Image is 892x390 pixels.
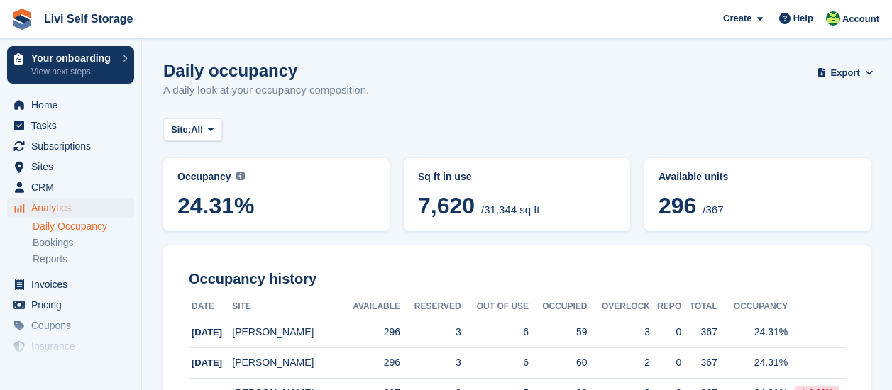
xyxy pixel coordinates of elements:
[177,193,375,218] span: 24.31%
[650,355,681,370] div: 0
[7,116,134,135] a: menu
[33,236,134,250] a: Bookings
[681,348,717,379] td: 367
[418,169,616,184] abbr: Current breakdown of sq ft occupied
[400,348,461,379] td: 3
[650,325,681,340] div: 0
[461,348,529,379] td: 6
[717,348,788,379] td: 24.31%
[31,65,116,78] p: View next steps
[461,318,529,348] td: 6
[461,296,529,318] th: Out of Use
[7,198,134,218] a: menu
[31,198,116,218] span: Analytics
[418,171,471,182] span: Sq ft in use
[33,220,134,233] a: Daily Occupancy
[7,316,134,335] a: menu
[418,193,475,218] span: 7,620
[338,296,400,318] th: Available
[587,355,649,370] div: 2
[529,325,587,340] div: 59
[400,296,461,318] th: Reserved
[703,204,723,216] span: /367
[681,296,717,318] th: Total
[7,136,134,156] a: menu
[717,318,788,348] td: 24.31%
[31,357,116,377] span: Settings
[7,295,134,315] a: menu
[587,325,649,340] div: 3
[400,318,461,348] td: 3
[659,171,728,182] span: Available units
[171,123,191,137] span: Site:
[681,318,717,348] td: 367
[717,296,788,318] th: Occupancy
[31,116,116,135] span: Tasks
[650,296,681,318] th: Repo
[7,177,134,197] a: menu
[659,193,696,218] span: 296
[529,296,587,318] th: Occupied
[31,295,116,315] span: Pricing
[723,11,751,26] span: Create
[163,61,369,80] h1: Daily occupancy
[31,316,116,335] span: Coupons
[31,136,116,156] span: Subscriptions
[232,348,338,379] td: [PERSON_NAME]
[11,9,33,30] img: stora-icon-8386f47178a22dfd0bd8f6a31ec36ba5ce8667c1dd55bd0f319d3a0aa187defe.svg
[31,95,116,115] span: Home
[820,61,871,84] button: Export
[177,169,375,184] abbr: Current percentage of sq ft occupied
[826,11,840,26] img: Alex Handyside
[192,327,222,338] span: [DATE]
[38,7,138,30] a: Livi Self Storage
[338,318,400,348] td: 296
[163,118,222,142] button: Site: All
[192,357,222,368] span: [DATE]
[31,53,116,63] p: Your onboarding
[7,336,134,356] a: menu
[529,355,587,370] div: 60
[177,171,231,182] span: Occupancy
[191,123,203,137] span: All
[842,12,879,26] span: Account
[793,11,813,26] span: Help
[163,82,369,99] p: A daily look at your occupancy composition.
[31,157,116,177] span: Sites
[33,252,134,266] a: Reports
[587,296,649,318] th: Overlock
[232,296,338,318] th: Site
[189,296,232,318] th: Date
[338,348,400,379] td: 296
[7,157,134,177] a: menu
[189,271,845,287] h2: Occupancy history
[7,46,134,84] a: Your onboarding View next steps
[31,274,116,294] span: Invoices
[7,357,134,377] a: menu
[236,172,245,180] img: icon-info-grey-7440780725fd019a000dd9b08b2336e03edf1995a4989e88bcd33f0948082b44.svg
[7,274,134,294] a: menu
[31,177,116,197] span: CRM
[831,66,860,80] span: Export
[659,169,857,184] abbr: Current percentage of units occupied or overlocked
[232,318,338,348] td: [PERSON_NAME]
[7,95,134,115] a: menu
[481,204,540,216] span: /31,344 sq ft
[31,336,116,356] span: Insurance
